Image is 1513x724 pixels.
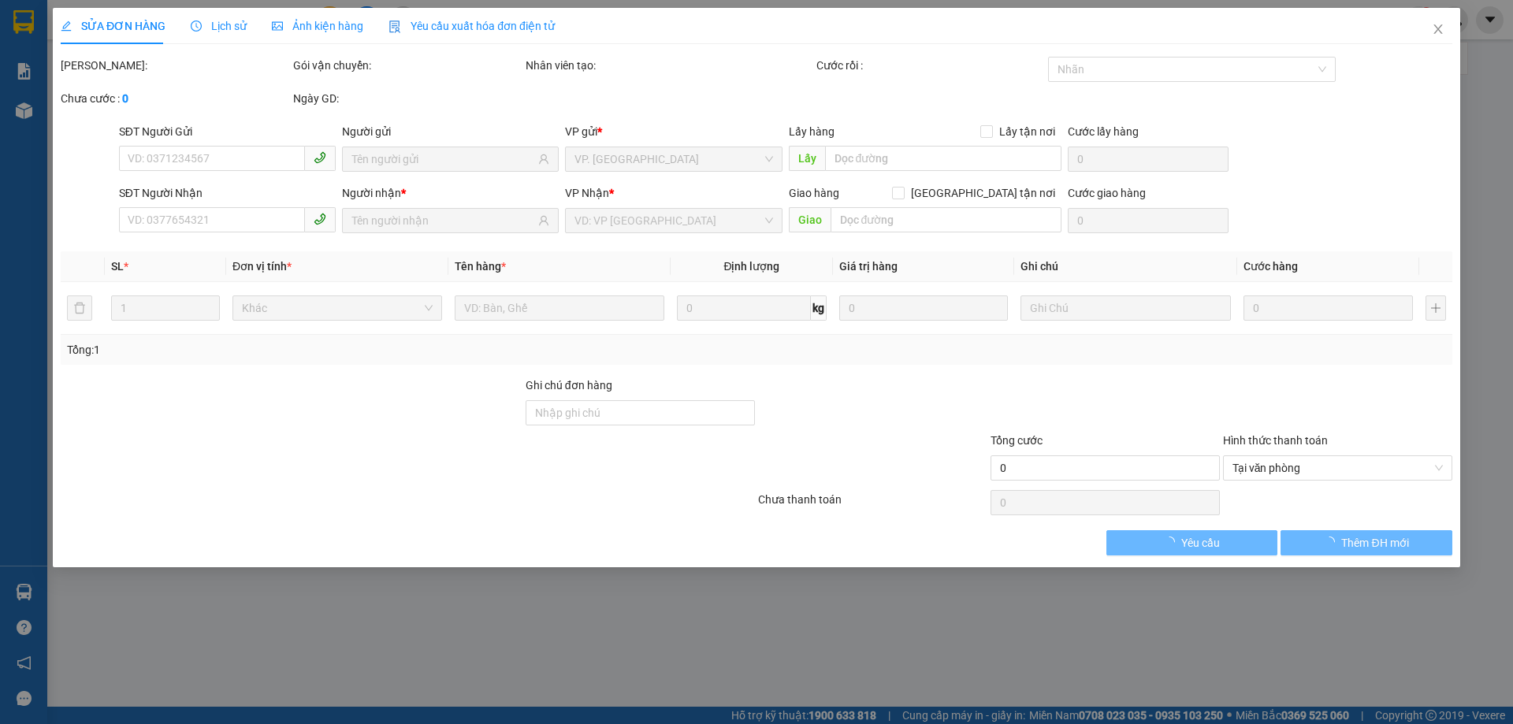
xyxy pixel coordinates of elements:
[526,57,813,74] div: Nhân viên tạo:
[272,20,283,32] span: picture
[1342,534,1409,551] span: Thêm ĐH mới
[816,57,1046,74] div: Cước rồi :
[122,92,128,105] b: 0
[1021,295,1231,321] input: Ghi Chú
[1165,537,1182,548] span: loading
[1182,534,1221,551] span: Yêu cầu
[539,215,550,226] span: user
[455,260,506,273] span: Tên hàng
[1243,260,1298,273] span: Cước hàng
[388,20,401,33] img: icon
[526,379,612,392] label: Ghi chú đơn hàng
[1068,125,1139,138] label: Cước lấy hàng
[61,90,290,107] div: Chưa cước :
[566,123,783,140] div: VP gửi
[526,400,755,425] input: Ghi chú đơn hàng
[67,295,92,321] button: delete
[1015,251,1237,282] th: Ghi chú
[242,296,433,320] span: Khác
[539,154,550,165] span: user
[67,341,584,358] div: Tổng: 1
[789,146,825,171] span: Lấy
[1232,456,1443,480] span: Tại văn phòng
[1325,537,1342,548] span: loading
[1281,530,1452,555] button: Thêm ĐH mới
[61,57,290,74] div: [PERSON_NAME]:
[566,187,610,199] span: VP Nhận
[314,151,326,164] span: phone
[232,260,292,273] span: Đơn vị tính
[119,184,336,202] div: SĐT Người Nhận
[811,295,827,321] span: kg
[293,90,522,107] div: Ngày GD:
[1106,530,1277,555] button: Yêu cầu
[1416,8,1460,52] button: Close
[1068,208,1229,233] input: Cước giao hàng
[293,57,522,74] div: Gói vận chuyển:
[575,147,773,171] span: VP. Đồng Phước
[991,434,1043,447] span: Tổng cước
[789,187,839,199] span: Giao hàng
[314,213,326,225] span: phone
[455,295,664,321] input: VD: Bàn, Ghế
[993,123,1061,140] span: Lấy tận nơi
[905,184,1061,202] span: [GEOGRAPHIC_DATA] tận nơi
[839,260,898,273] span: Giá trị hàng
[789,125,835,138] span: Lấy hàng
[1068,187,1146,199] label: Cước giao hàng
[351,212,535,229] input: Tên người nhận
[756,491,989,518] div: Chưa thanh toán
[1426,295,1446,321] button: plus
[351,150,535,168] input: Tên người gửi
[825,146,1061,171] input: Dọc đường
[789,207,831,232] span: Giao
[831,207,1061,232] input: Dọc đường
[191,20,247,32] span: Lịch sử
[1068,147,1229,172] input: Cước lấy hàng
[1243,295,1413,321] input: 0
[388,20,555,32] span: Yêu cầu xuất hóa đơn điện tử
[61,20,72,32] span: edit
[839,295,1009,321] input: 0
[342,123,559,140] div: Người gửi
[111,260,124,273] span: SL
[119,123,336,140] div: SĐT Người Gửi
[342,184,559,202] div: Người nhận
[61,20,165,32] span: SỬA ĐƠN HÀNG
[1432,23,1444,35] span: close
[724,260,780,273] span: Định lượng
[191,20,202,32] span: clock-circle
[272,20,363,32] span: Ảnh kiện hàng
[1223,434,1328,447] label: Hình thức thanh toán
